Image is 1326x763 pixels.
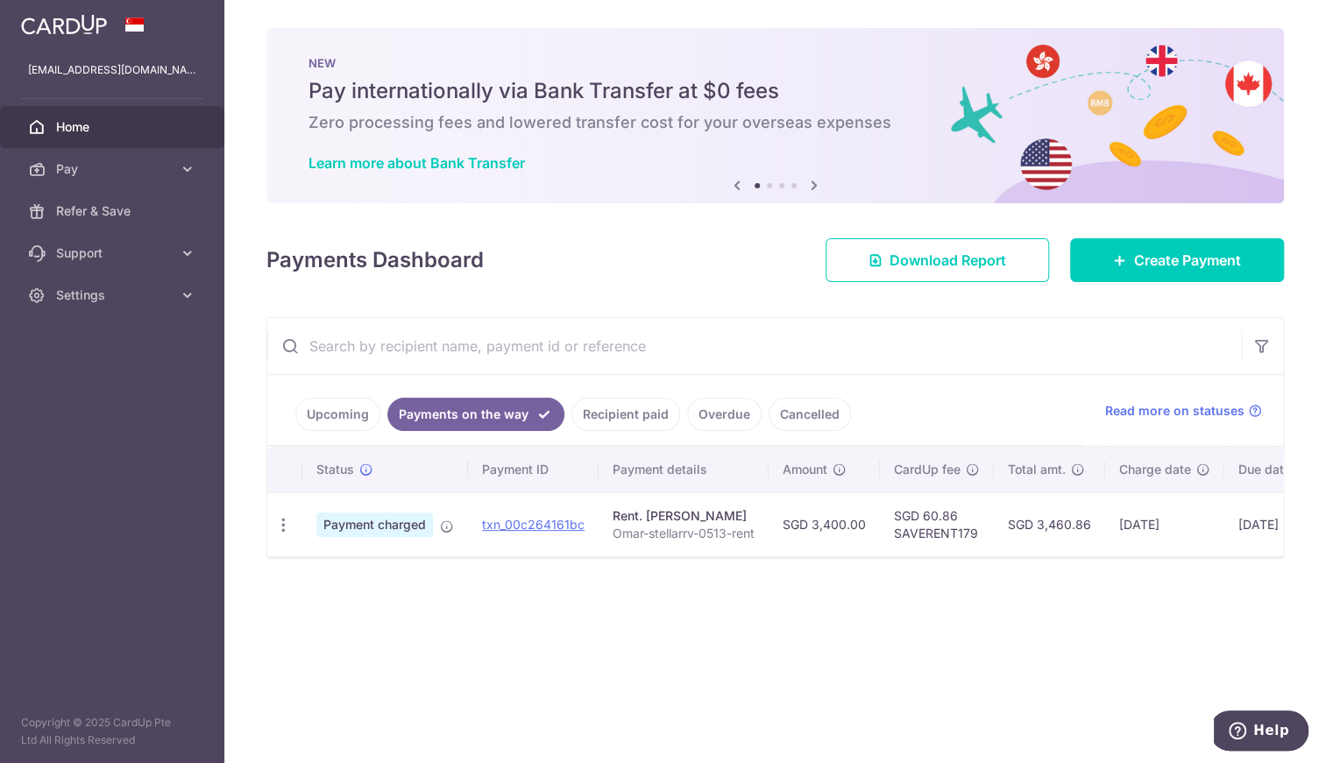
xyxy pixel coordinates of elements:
a: Payments on the way [387,398,564,431]
span: Due date [1238,461,1291,478]
a: Cancelled [769,398,851,431]
a: Download Report [826,238,1049,282]
p: NEW [308,56,1242,70]
span: Total amt. [1008,461,1066,478]
span: Pay [56,160,172,178]
span: Refer & Save [56,202,172,220]
span: CardUp fee [894,461,961,478]
div: Rent. [PERSON_NAME] [613,507,755,525]
td: [DATE] [1105,492,1224,556]
h5: Pay internationally via Bank Transfer at $0 fees [308,77,1242,105]
span: Status [316,461,354,478]
a: Upcoming [295,398,380,431]
span: Settings [56,286,172,304]
p: [EMAIL_ADDRESS][DOMAIN_NAME] [28,61,196,79]
span: Home [56,118,172,136]
h4: Payments Dashboard [266,244,484,276]
img: CardUp [21,14,107,35]
th: Payment ID [468,447,599,492]
a: Learn more about Bank Transfer [308,154,525,172]
a: txn_00c264161bc [482,517,585,532]
td: SGD 60.86 SAVERENT179 [880,492,994,556]
a: Create Payment [1070,238,1284,282]
a: Read more on statuses [1105,402,1262,420]
input: Search by recipient name, payment id or reference [267,318,1241,374]
td: SGD 3,460.86 [994,492,1105,556]
span: Help [39,12,75,28]
p: Omar-stellarrv-0513-rent [613,525,755,542]
a: Overdue [687,398,762,431]
span: Charge date [1119,461,1191,478]
h6: Zero processing fees and lowered transfer cost for your overseas expenses [308,112,1242,133]
img: Bank transfer banner [266,28,1284,203]
span: Download Report [890,250,1006,271]
th: Payment details [599,447,769,492]
span: Create Payment [1134,250,1241,271]
span: Payment charged [316,512,433,537]
td: SGD 3,400.00 [769,492,880,556]
span: Support [56,244,172,262]
span: Read more on statuses [1105,402,1244,420]
iframe: Opens a widget where you can find more information [1214,710,1308,754]
td: [DATE] [1224,492,1324,556]
a: Recipient paid [571,398,680,431]
span: Amount [783,461,827,478]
